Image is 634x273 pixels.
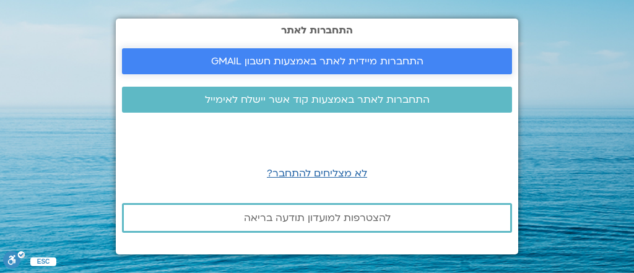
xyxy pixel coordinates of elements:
[122,87,512,113] a: התחברות לאתר באמצעות קוד אשר יישלח לאימייל
[205,94,430,105] span: התחברות לאתר באמצעות קוד אשר יישלח לאימייל
[244,212,391,223] span: להצטרפות למועדון תודעה בריאה
[122,203,512,233] a: להצטרפות למועדון תודעה בריאה
[122,25,512,36] h2: התחברות לאתר
[211,56,423,67] span: התחברות מיידית לאתר באמצעות חשבון GMAIL
[267,167,367,180] a: לא מצליחים להתחבר?
[122,48,512,74] a: התחברות מיידית לאתר באמצעות חשבון GMAIL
